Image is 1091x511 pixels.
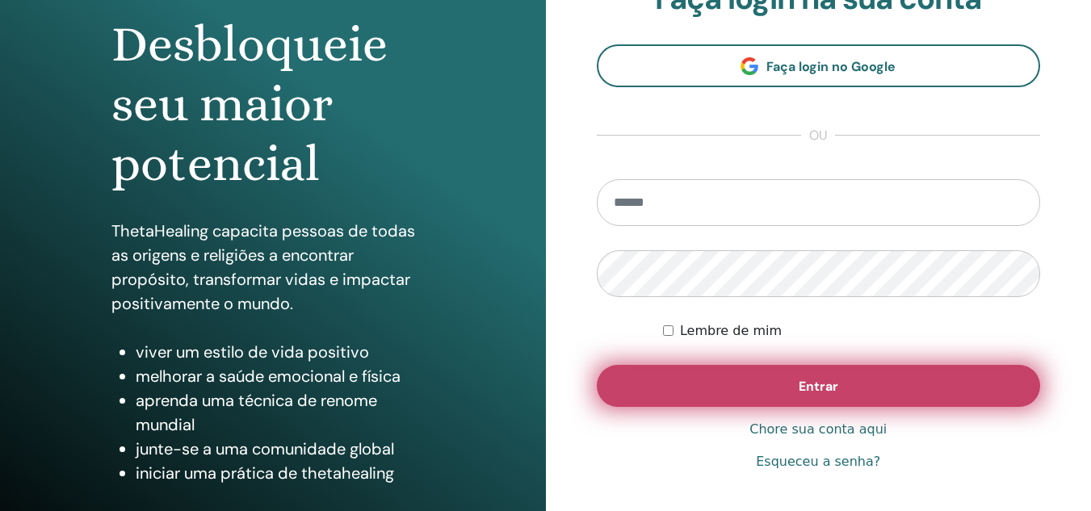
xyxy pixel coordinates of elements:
[136,438,394,459] font: junte-se a uma comunidade global
[680,323,782,338] font: Lembre de mim
[136,463,394,484] font: iniciar uma prática de thetahealing
[136,366,401,387] font: melhorar a saúde emocional e física
[766,58,896,75] font: Faça login no Google
[111,220,415,314] font: ThetaHealing capacita pessoas de todas as origens e religiões a encontrar propósito, transformar ...
[756,452,880,471] a: Esqueceu a senha?
[749,420,887,439] a: Chore sua conta aqui
[136,390,377,435] font: aprenda uma técnica de renome mundial
[799,378,838,395] font: Entrar
[756,454,880,469] font: Esqueceu a senha?
[136,341,369,362] font: viver um estilo de vida positivo
[597,44,1041,87] a: Faça login no Google
[111,15,388,193] font: Desbloqueie seu maior potencial
[663,321,1040,341] div: Mantenha-me autenticado indefinidamente ou até que eu faça logout manualmente
[749,421,887,437] font: Chore sua conta aqui
[809,127,827,144] font: ou
[597,365,1041,407] button: Entrar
